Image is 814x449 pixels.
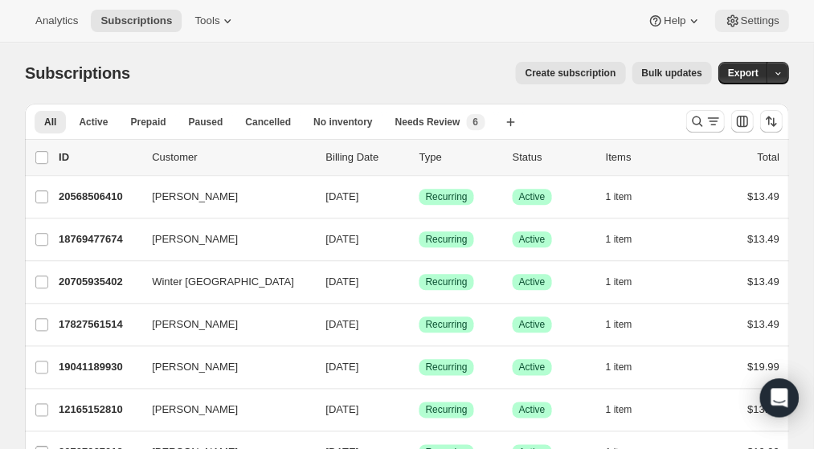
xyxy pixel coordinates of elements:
[325,233,358,245] span: [DATE]
[325,318,358,330] span: [DATE]
[497,111,523,133] button: Create new view
[518,403,545,416] span: Active
[759,378,798,417] div: Open Intercom Messenger
[605,276,632,288] span: 1 item
[525,67,616,80] span: Create subscription
[425,276,467,288] span: Recurring
[605,271,649,293] button: 1 item
[730,110,753,133] button: Customize table column order and visibility
[79,116,108,129] span: Active
[605,318,632,331] span: 1 item
[26,10,88,32] button: Analytics
[512,149,592,165] p: Status
[632,62,711,84] button: Bulk updates
[325,149,406,165] p: Billing Date
[152,149,313,165] p: Customer
[419,149,499,165] div: Type
[518,276,545,288] span: Active
[747,403,779,415] span: $13.49
[325,361,358,373] span: [DATE]
[740,14,779,27] span: Settings
[142,312,303,337] button: [PERSON_NAME]
[718,62,767,84] button: Export
[747,361,779,373] span: $19.99
[152,274,294,290] span: Winter [GEOGRAPHIC_DATA]
[425,318,467,331] span: Recurring
[747,190,779,202] span: $13.49
[395,116,460,129] span: Needs Review
[313,116,372,129] span: No inventory
[325,190,358,202] span: [DATE]
[518,190,545,203] span: Active
[641,67,702,80] span: Bulk updates
[605,149,685,165] div: Items
[59,149,779,165] div: IDCustomerBilling DateTypeStatusItemsTotal
[59,149,139,165] p: ID
[188,116,223,129] span: Paused
[25,64,130,82] span: Subscriptions
[325,276,358,288] span: [DATE]
[59,356,779,378] div: 19041189930[PERSON_NAME][DATE]SuccessRecurringSuccessActive1 item$19.99
[142,397,303,422] button: [PERSON_NAME]
[59,186,779,208] div: 20568506410[PERSON_NAME][DATE]SuccessRecurringSuccessActive1 item$13.49
[152,359,238,375] span: [PERSON_NAME]
[605,361,632,373] span: 1 item
[100,14,172,27] span: Subscriptions
[747,276,779,288] span: $13.49
[663,14,685,27] span: Help
[425,233,467,246] span: Recurring
[605,186,649,208] button: 1 item
[152,316,238,333] span: [PERSON_NAME]
[425,190,467,203] span: Recurring
[142,184,303,210] button: [PERSON_NAME]
[518,361,545,373] span: Active
[59,189,139,205] p: 20568506410
[637,10,710,32] button: Help
[685,110,724,133] button: Search and filter results
[605,398,649,421] button: 1 item
[44,116,56,129] span: All
[142,269,303,295] button: Winter [GEOGRAPHIC_DATA]
[727,67,758,80] span: Export
[142,227,303,252] button: [PERSON_NAME]
[59,228,779,251] div: 18769477674[PERSON_NAME][DATE]SuccessRecurringSuccessActive1 item$13.49
[245,116,291,129] span: Cancelled
[152,189,238,205] span: [PERSON_NAME]
[757,149,779,165] p: Total
[759,110,782,133] button: Sort the results
[747,233,779,245] span: $13.49
[142,354,303,380] button: [PERSON_NAME]
[605,233,632,246] span: 1 item
[130,116,166,129] span: Prepaid
[194,14,219,27] span: Tools
[59,313,779,336] div: 17827561514[PERSON_NAME][DATE]SuccessRecurringSuccessActive1 item$13.49
[605,356,649,378] button: 1 item
[605,228,649,251] button: 1 item
[605,403,632,416] span: 1 item
[152,231,238,247] span: [PERSON_NAME]
[185,10,245,32] button: Tools
[59,271,779,293] div: 20705935402Winter [GEOGRAPHIC_DATA][DATE]SuccessRecurringSuccessActive1 item$13.49
[472,116,478,129] span: 6
[518,233,545,246] span: Active
[59,402,139,418] p: 12165152810
[59,231,139,247] p: 18769477674
[605,190,632,203] span: 1 item
[425,361,467,373] span: Recurring
[59,398,779,421] div: 12165152810[PERSON_NAME][DATE]SuccessRecurringSuccessActive1 item$13.49
[59,359,139,375] p: 19041189930
[152,402,238,418] span: [PERSON_NAME]
[35,14,78,27] span: Analytics
[515,62,625,84] button: Create subscription
[605,313,649,336] button: 1 item
[91,10,182,32] button: Subscriptions
[714,10,788,32] button: Settings
[425,403,467,416] span: Recurring
[747,318,779,330] span: $13.49
[59,316,139,333] p: 17827561514
[59,274,139,290] p: 20705935402
[325,403,358,415] span: [DATE]
[518,318,545,331] span: Active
